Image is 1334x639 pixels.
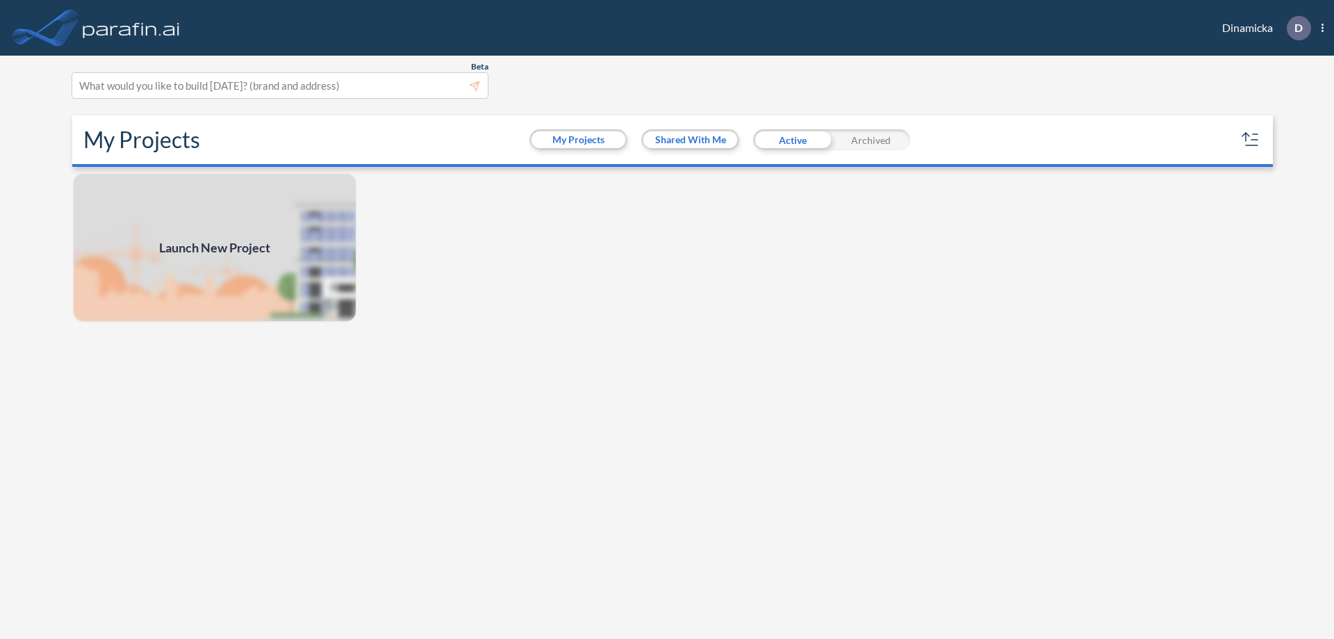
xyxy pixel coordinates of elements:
[80,14,183,42] img: logo
[1201,16,1324,40] div: Dinamicka
[832,129,910,150] div: Archived
[1240,129,1262,151] button: sort
[159,238,270,257] span: Launch New Project
[72,172,357,323] img: add
[471,61,488,72] span: Beta
[83,127,200,153] h2: My Projects
[532,131,625,148] button: My Projects
[1294,22,1303,34] p: D
[753,129,832,150] div: Active
[643,131,737,148] button: Shared With Me
[72,172,357,323] a: Launch New Project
